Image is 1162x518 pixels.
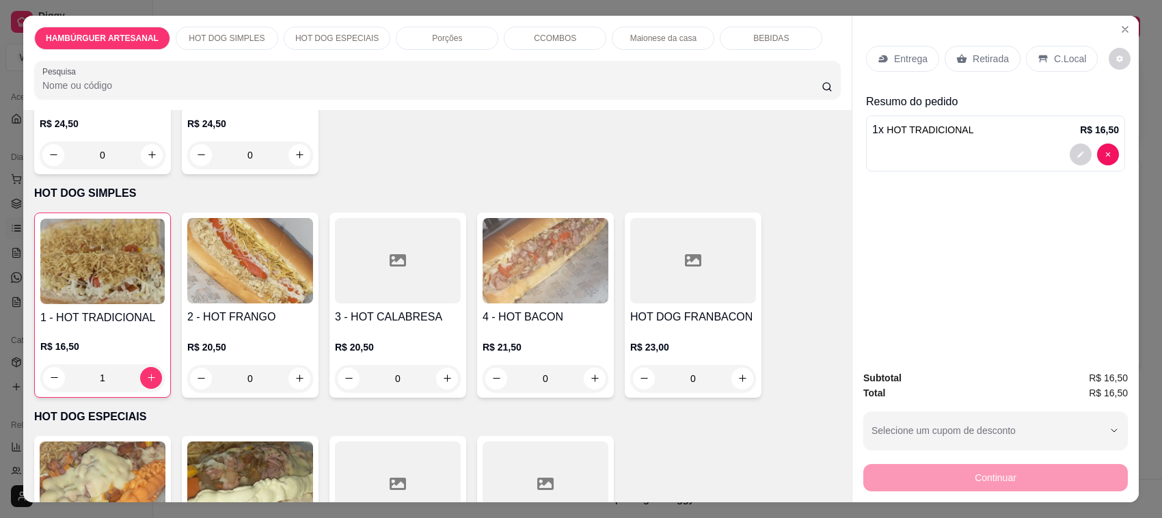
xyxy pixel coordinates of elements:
p: Entrega [894,52,928,66]
p: C.Local [1054,52,1086,66]
button: decrease-product-quantity [1070,144,1092,165]
img: product-image [40,219,165,304]
p: HAMBÚRGUER ARTESANAL [46,33,159,44]
input: Pesquisa [42,79,822,92]
span: R$ 16,50 [1089,385,1128,400]
span: HOT TRADICIONAL [887,124,973,135]
p: R$ 16,50 [40,340,165,353]
p: 1 x [872,122,973,138]
strong: Subtotal [863,372,902,383]
button: decrease-product-quantity [1097,144,1119,165]
p: HOT DOG SIMPLES [34,185,841,202]
p: HOT DOG ESPECIAIS [34,409,841,425]
span: R$ 16,50 [1089,370,1128,385]
button: decrease-product-quantity [1109,48,1131,70]
p: R$ 20,50 [335,340,461,354]
h4: HOT DOG FRANBACON [630,309,756,325]
h4: 2 - HOT FRANGO [187,309,313,325]
p: Resumo do pedido [866,94,1125,110]
p: R$ 16,50 [1080,123,1119,137]
label: Pesquisa [42,66,81,77]
p: R$ 21,50 [483,340,608,354]
p: R$ 20,50 [187,340,313,354]
p: BEBIDAS [753,33,789,44]
p: Retirada [973,52,1009,66]
h4: 1 - HOT TRADICIONAL [40,310,165,326]
p: Porções [432,33,462,44]
p: HOT DOG ESPECIAIS [295,33,379,44]
p: R$ 24,50 [40,117,165,131]
p: CCOMBOS [534,33,576,44]
button: Selecione um cupom de desconto [863,411,1128,450]
button: Close [1114,18,1136,40]
img: product-image [187,218,313,303]
p: R$ 24,50 [187,117,313,131]
strong: Total [863,387,885,398]
img: product-image [483,218,608,303]
p: Maionese da casa [630,33,697,44]
p: HOT DOG SIMPLES [189,33,265,44]
h4: 3 - HOT CALABRESA [335,309,461,325]
h4: 4 - HOT BACON [483,309,608,325]
p: R$ 23,00 [630,340,756,354]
